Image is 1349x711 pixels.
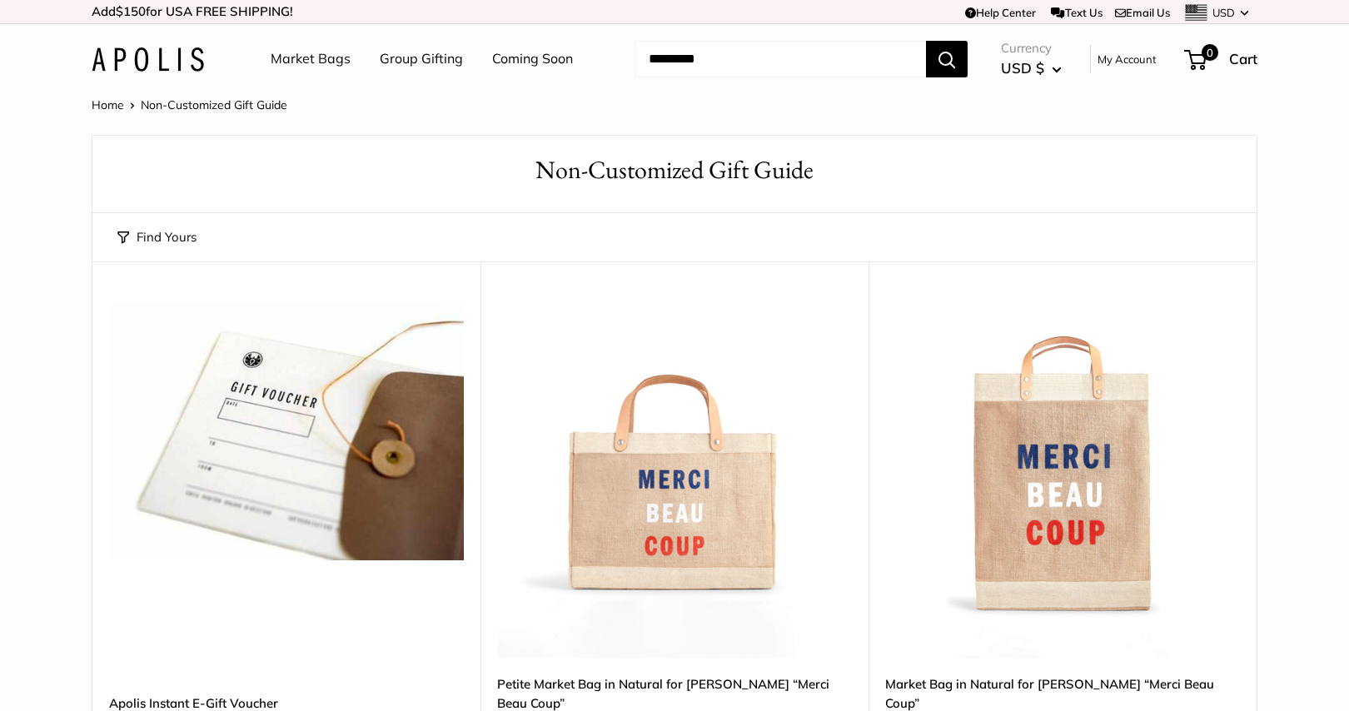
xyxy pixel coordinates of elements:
h1: Non-Customized Gift Guide [117,152,1232,188]
a: My Account [1098,49,1157,69]
span: Non-Customized Gift Guide [141,97,287,112]
a: Email Us [1115,6,1170,19]
nav: Breadcrumb [92,94,287,116]
iframe: Sign Up via Text for Offers [13,648,178,698]
a: 0 Cart [1186,46,1257,72]
input: Search... [635,41,926,77]
a: Text Us [1051,6,1102,19]
a: Apolis Instant E-Gift VoucherApolis Instant E-Gift Voucher [109,303,464,560]
a: Home [92,97,124,112]
img: Apolis Instant E-Gift Voucher [109,303,464,560]
span: Cart [1229,50,1257,67]
img: description_Exclusive Collab with Clare V [885,303,1240,658]
span: Currency [1001,37,1062,60]
img: Apolis [92,47,204,72]
span: USD $ [1001,59,1044,77]
a: Petite Market Bag in Natural for Clare V. “Merci Beau Coup”description_Take it anywhere with easy... [497,303,852,658]
a: Market Bags [271,47,351,72]
span: USD [1212,6,1235,19]
button: Find Yours [117,226,197,249]
a: Help Center [965,6,1036,19]
button: Search [926,41,968,77]
img: Petite Market Bag in Natural for Clare V. “Merci Beau Coup” [497,303,852,658]
span: $150 [116,3,146,19]
a: Group Gifting [380,47,463,72]
a: Coming Soon [492,47,573,72]
button: USD $ [1001,55,1062,82]
span: 0 [1202,44,1218,61]
a: description_Exclusive Collab with Clare V Market Bag in Natural for Clare V. “Merci Beau Coup” [885,303,1240,658]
